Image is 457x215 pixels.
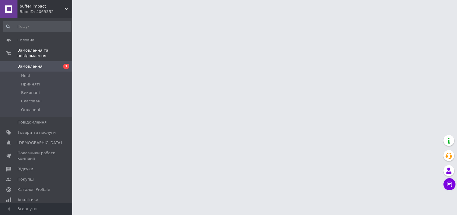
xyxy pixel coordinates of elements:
[17,177,34,182] span: Покупці
[20,4,65,9] span: buffer impact
[21,73,30,79] span: Нові
[21,90,40,95] span: Виконані
[20,9,72,14] div: Ваш ID: 4069352
[3,21,71,32] input: Пошук
[17,130,56,135] span: Товари та послуги
[21,98,42,104] span: Скасовані
[17,197,38,203] span: Аналітика
[17,187,50,192] span: Каталог ProSale
[17,150,56,161] span: Показники роботи компанії
[17,166,33,172] span: Відгуки
[443,178,455,190] button: Чат з покупцем
[17,37,34,43] span: Головна
[17,140,62,146] span: [DEMOGRAPHIC_DATA]
[21,107,40,113] span: Оплачені
[21,82,40,87] span: Прийняті
[17,64,42,69] span: Замовлення
[17,120,47,125] span: Повідомлення
[17,48,72,59] span: Замовлення та повідомлення
[63,64,69,69] span: 1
